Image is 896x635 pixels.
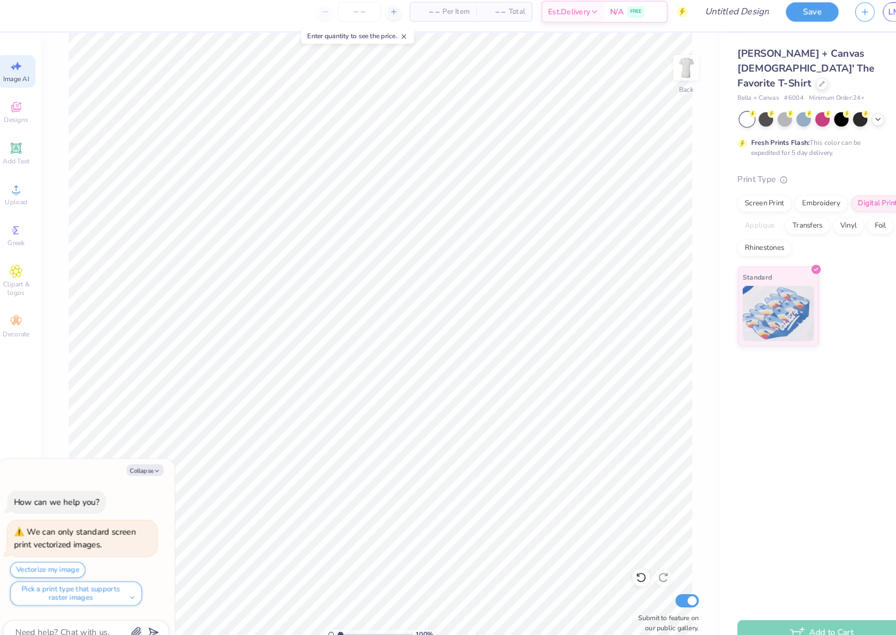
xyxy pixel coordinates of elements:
div: We can only standard screen print vectorized images. [22,511,138,534]
div: This color can be expedited for 5 day delivery. [727,139,857,158]
input: – – [332,9,373,28]
span: Designs [12,118,36,126]
label: Submit to feature on our public gallery. [613,594,677,613]
div: How can we help you? [22,482,103,493]
div: Print Type [714,173,875,185]
div: Applique [714,215,756,231]
strong: Fresh Prints Flash: [727,140,783,148]
span: Per Item [432,13,458,24]
span: Bella + Canvas [714,97,753,106]
span: Decorate [11,323,37,331]
span: [PERSON_NAME] + Canvas [DEMOGRAPHIC_DATA]' The Favorite T-Shirt [714,52,845,93]
span: – – [407,13,429,24]
div: Foil [838,215,863,231]
span: Standard [719,267,747,278]
div: Back [658,88,672,98]
input: Untitled Design [674,8,752,29]
span: Clipart & logos [5,275,42,292]
button: Vectorize my image [18,545,90,560]
div: Digital Print [822,194,874,210]
span: Est. Delivery [533,13,573,24]
button: Save [760,10,811,28]
span: Minimum Order: 24 + [782,97,836,106]
span: Greek [16,236,32,244]
div: Embroidery [769,194,819,210]
span: Image AI [12,79,37,87]
a: LM [853,10,875,28]
span: – – [471,13,492,24]
span: Add Text [11,157,37,166]
img: Back [654,62,675,83]
span: LM [858,13,869,25]
div: Rhinestones [714,237,765,253]
div: Enter quantity to see the price. [297,34,404,49]
span: N/A [592,13,605,24]
span: 100 % [406,610,423,619]
span: Total [495,13,511,24]
div: Vinyl [805,215,835,231]
div: Screen Print [714,194,765,210]
span: Upload [13,196,34,205]
span: # 6004 [759,97,777,106]
img: Standard [719,281,787,334]
span: FREE [611,15,622,22]
button: Collapse [129,451,165,463]
div: Transfers [760,215,802,231]
button: Pick a print type that supports raster images [18,563,144,587]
